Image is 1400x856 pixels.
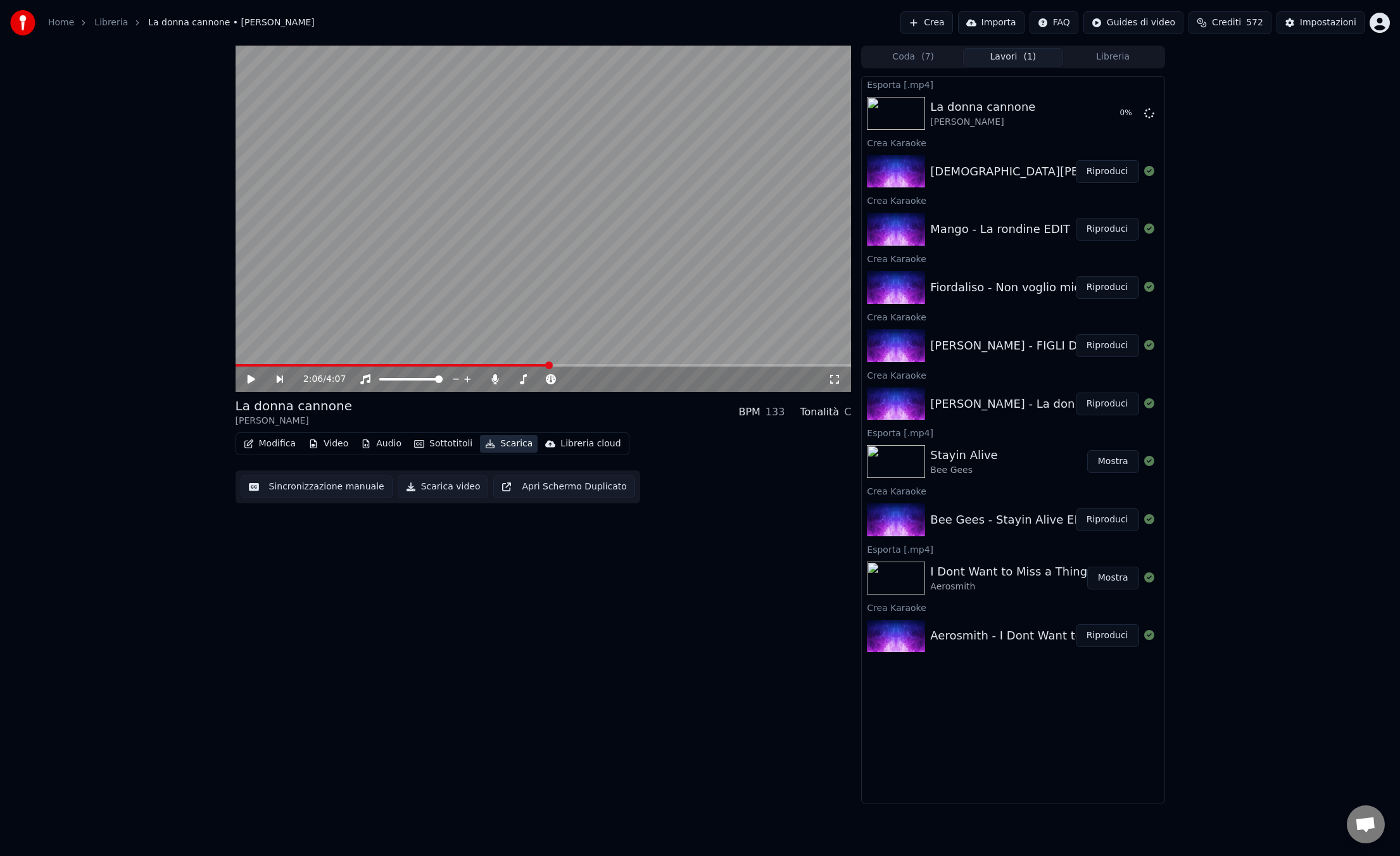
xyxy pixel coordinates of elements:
div: Tonalità [800,405,839,420]
div: Crea Karaoke [862,367,1164,382]
span: La donna cannone • [PERSON_NAME] [148,16,315,29]
div: Aerosmith [930,581,1087,593]
button: Riproduci [1076,276,1139,299]
div: Esporta [.mp4] [862,77,1164,92]
span: 572 [1246,16,1263,29]
button: Scarica video [398,475,489,498]
button: Mostra [1087,567,1139,589]
a: Libreria [94,16,128,29]
button: Audio [356,435,407,453]
img: youka [10,10,35,35]
div: Impostazioni [1300,16,1356,29]
button: FAQ [1030,11,1078,34]
button: Lavori [963,48,1063,66]
button: Importa [958,11,1025,34]
div: Crea Karaoke [862,600,1164,615]
nav: breadcrumb [48,16,315,29]
div: Crea Karaoke [862,483,1164,498]
div: [PERSON_NAME] [236,415,352,427]
div: 0 % [1120,108,1139,118]
button: Modifica [239,435,301,453]
div: Crea Karaoke [862,135,1164,150]
div: Aerosmith - I Dont Want to Miss a Thing [930,627,1156,645]
div: Mango - La rondine EDIT [930,220,1070,238]
button: Apri Schermo Duplicato [493,475,634,498]
div: Esporta [.mp4] [862,541,1164,557]
div: Bee Gees - Stayin Alive EDIT [930,511,1093,529]
div: Crea Karaoke [862,309,1164,324]
button: Riproduci [1076,508,1139,531]
div: [PERSON_NAME] - La donna cannone [930,395,1141,413]
button: Scarica [480,435,538,453]
div: La donna cannone [236,397,352,415]
div: Esporta [.mp4] [862,425,1164,440]
button: Sottotitoli [409,435,477,453]
div: 133 [766,405,785,420]
button: Riproduci [1076,624,1139,647]
div: Crea Karaoke [862,251,1164,266]
button: Impostazioni [1277,11,1365,34]
div: Stayin Alive [930,446,997,464]
button: Guides di video [1083,11,1183,34]
span: 2:06 [303,373,323,386]
button: Coda [863,48,963,66]
span: 4:07 [326,373,346,386]
div: C [844,405,851,420]
div: Fiordaliso - Non voglio mica la luna EDIT [930,279,1159,296]
button: Mostra [1087,450,1139,473]
div: / [303,373,334,386]
button: Crea [900,11,952,34]
button: Riproduci [1076,393,1139,415]
div: La donna cannone [930,98,1035,116]
button: Riproduci [1076,160,1139,183]
button: Riproduci [1076,334,1139,357]
span: ( 7 ) [921,51,934,63]
div: [PERSON_NAME] - FIGLI DELLE STELLE [930,337,1149,355]
div: Crea Karaoke [862,192,1164,208]
span: ( 1 ) [1023,51,1036,63]
button: Riproduci [1076,218,1139,241]
button: Sincronizzazione manuale [241,475,393,498]
button: Crediti572 [1189,11,1271,34]
div: Libreria cloud [560,437,621,450]
span: Crediti [1212,16,1241,29]
div: Bee Gees [930,464,997,477]
button: Video [303,435,353,453]
button: Libreria [1063,48,1163,66]
div: Aprire la chat [1347,805,1385,843]
div: [PERSON_NAME] [930,116,1035,129]
div: I Dont Want to Miss a Thing [930,563,1087,581]
a: Home [48,16,74,29]
div: [DEMOGRAPHIC_DATA][PERSON_NAME], - Shallow [930,163,1213,180]
div: BPM [738,405,760,420]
